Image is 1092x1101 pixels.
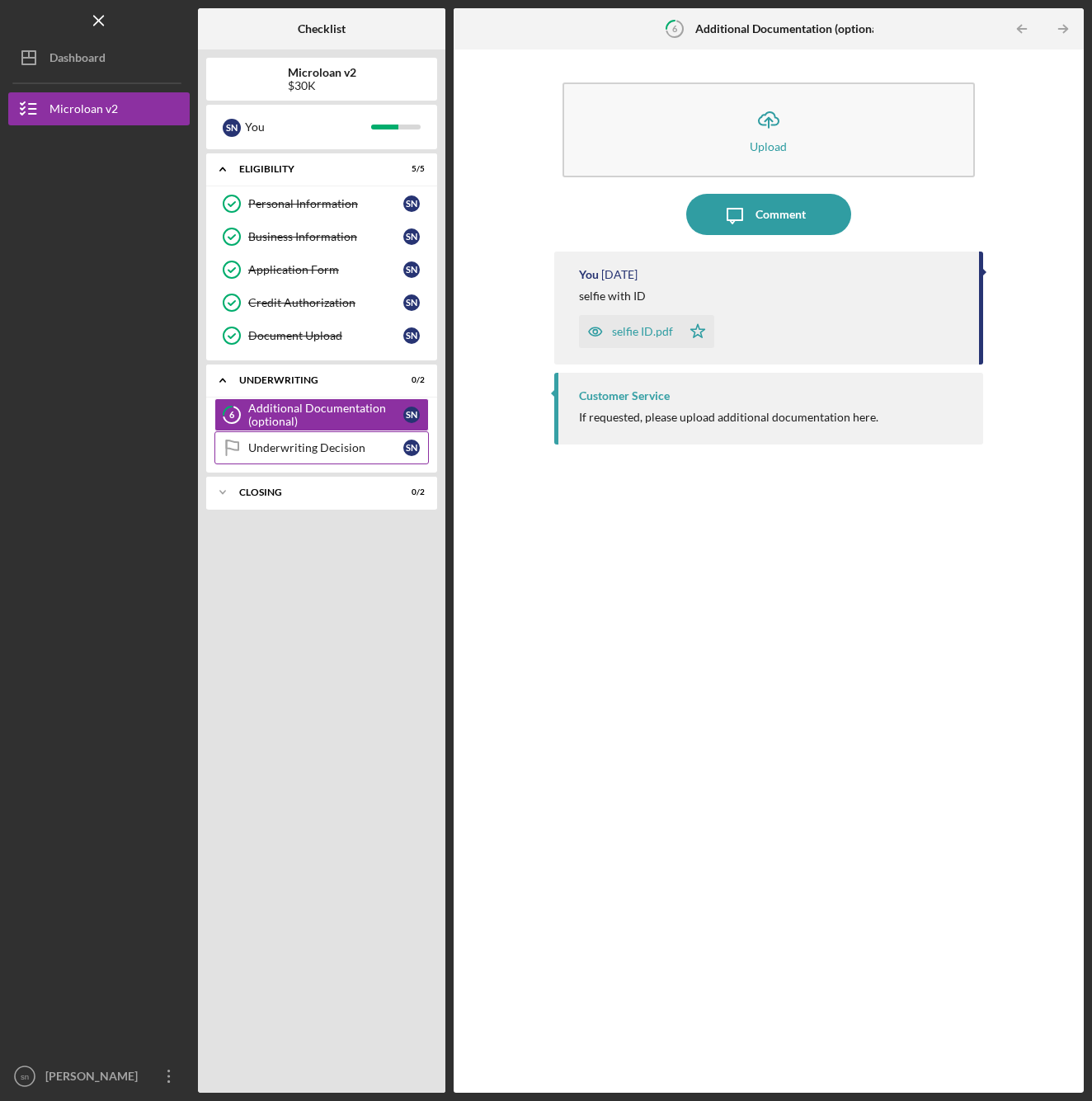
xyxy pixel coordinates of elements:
[239,375,384,385] div: Underwriting
[223,119,241,137] div: s n
[298,22,346,35] b: Checklist
[403,327,420,344] div: s n
[214,253,429,286] a: Application Formsn
[755,194,806,235] div: Comment
[248,402,403,428] div: Additional Documentation (optional)
[686,194,851,235] button: Comment
[248,197,403,210] div: Personal Information
[579,389,670,402] div: Customer Service
[49,41,106,78] div: Dashboard
[21,1072,29,1081] text: sn
[579,411,878,424] div: If requested, please upload additional documentation here.
[672,23,678,34] tspan: 6
[403,440,420,456] div: s n
[248,329,403,342] div: Document Upload
[239,487,384,497] div: Closing
[248,441,403,454] div: Underwriting Decision
[214,187,429,220] a: Personal Informationsn
[248,263,403,276] div: Application Form
[229,410,235,421] tspan: 6
[695,22,884,35] b: Additional Documentation (optional)
[579,315,714,348] button: selfie ID.pdf
[612,325,673,338] div: selfie ID.pdf
[288,79,356,92] div: $30K
[395,487,425,497] div: 0 / 2
[49,92,118,129] div: Microloan v2
[245,113,371,141] div: You
[403,407,420,423] div: s n
[214,286,429,319] a: Credit Authorizationsn
[8,92,190,125] button: Microloan v2
[395,375,425,385] div: 0 / 2
[41,1060,148,1097] div: [PERSON_NAME]
[403,294,420,311] div: s n
[579,268,599,281] div: You
[288,66,356,79] b: Microloan v2
[214,431,429,464] a: Underwriting Decisionsn
[214,220,429,253] a: Business Informationsn
[750,140,787,153] div: Upload
[239,164,384,174] div: Eligibility
[8,41,190,74] button: Dashboard
[579,289,646,303] div: selfie with ID
[248,230,403,243] div: Business Information
[601,268,638,281] time: 2025-08-14 23:38
[403,195,420,212] div: s n
[562,82,976,177] button: Upload
[8,1060,190,1093] button: sn[PERSON_NAME]
[395,164,425,174] div: 5 / 5
[403,261,420,278] div: s n
[214,319,429,352] a: Document Uploadsn
[248,296,403,309] div: Credit Authorization
[214,398,429,431] a: 6Additional Documentation (optional)sn
[403,228,420,245] div: s n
